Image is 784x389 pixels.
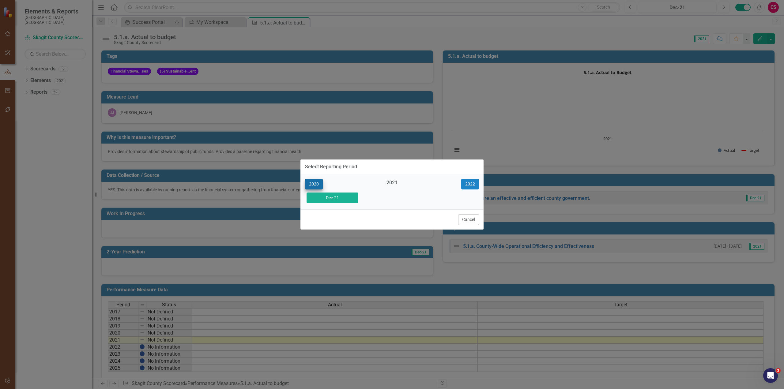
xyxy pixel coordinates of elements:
[366,179,418,189] div: 2021
[305,164,357,170] div: Select Reporting Period
[305,179,323,189] button: 2020
[461,179,479,189] button: 2022
[776,368,781,373] span: 2
[458,214,479,225] button: Cancel
[763,368,778,383] iframe: Intercom live chat
[307,193,358,203] button: Dec-21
